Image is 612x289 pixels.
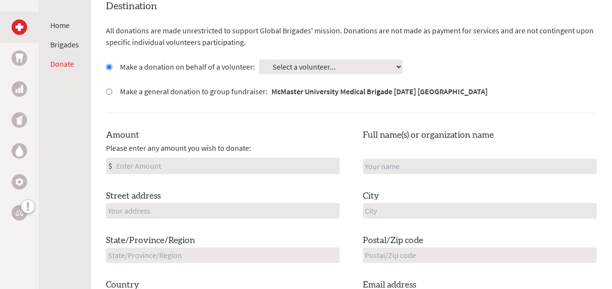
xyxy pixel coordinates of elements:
[15,178,23,186] img: Engineering
[12,205,27,220] a: Legal Empowerment
[15,115,23,125] img: Public Health
[363,247,597,263] input: Postal/Zip code
[271,87,488,96] strong: McMaster University Medical Brigade [DATE] [GEOGRAPHIC_DATA]
[15,85,23,93] img: Business
[106,189,161,203] label: Street address
[50,19,79,31] li: Home
[12,143,27,159] a: Water
[363,234,423,247] label: Postal/Zip code
[12,112,27,128] a: Public Health
[363,129,494,142] label: Full name(s) or organization name
[12,19,27,35] a: Medical
[114,158,339,173] input: Enter Amount
[50,59,74,69] a: Donate
[363,203,597,218] input: City
[106,247,340,263] input: State/Province/Region
[50,58,79,70] li: Donate
[50,20,70,30] a: Home
[106,158,114,173] div: $
[50,39,79,50] li: Brigades
[12,174,27,189] a: Engineering
[363,189,379,203] label: City
[106,203,340,218] input: Your address
[12,50,27,66] a: Dental
[15,23,23,31] img: Medical
[106,142,251,154] span: Please enter any amount you wish to donate:
[15,145,23,156] img: Water
[50,40,79,49] a: Brigades
[106,25,597,48] p: All donations are made unrestricted to support Global Brigades' mission. Donations are not made a...
[106,129,139,142] label: Amount
[120,86,488,97] label: Make a general donation to group fundraiser:
[12,81,27,97] a: Business
[15,53,23,62] img: Dental
[106,234,195,247] label: State/Province/Region
[15,210,23,216] img: Legal Empowerment
[120,61,255,72] label: Make a donation on behalf of a volunteer:
[363,159,597,174] input: Your name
